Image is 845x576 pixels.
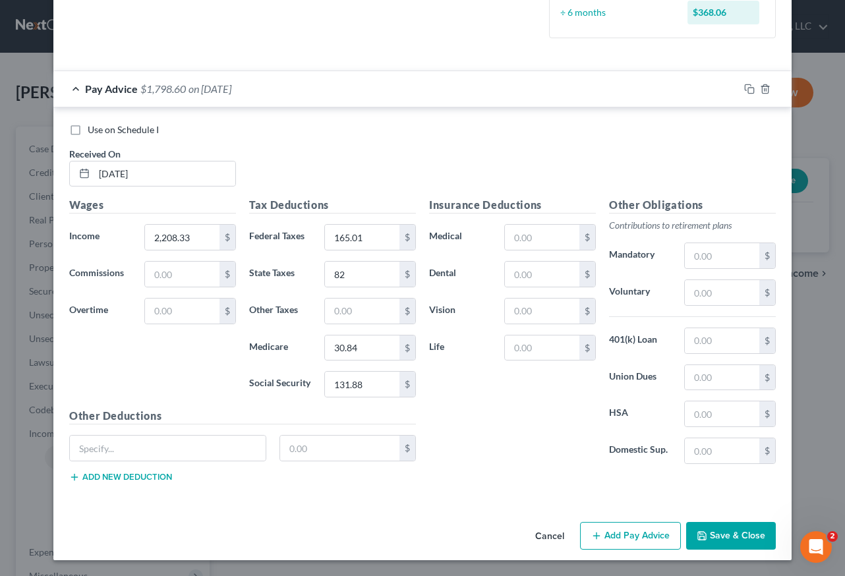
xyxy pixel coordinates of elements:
[759,365,775,390] div: $
[579,262,595,287] div: $
[505,335,579,360] input: 0.00
[422,335,498,361] label: Life
[759,243,775,268] div: $
[243,224,318,250] label: Federal Taxes
[145,225,219,250] input: 0.00
[399,299,415,324] div: $
[399,225,415,250] div: $
[219,225,235,250] div: $
[609,197,776,214] h5: Other Obligations
[685,365,759,390] input: 0.00
[85,82,138,95] span: Pay Advice
[399,372,415,397] div: $
[69,472,172,482] button: Add new deduction
[759,328,775,353] div: $
[145,262,219,287] input: 0.00
[759,438,775,463] div: $
[685,401,759,426] input: 0.00
[422,224,498,250] label: Medical
[69,148,121,159] span: Received On
[249,197,416,214] h5: Tax Deductions
[243,371,318,397] label: Social Security
[88,124,159,135] span: Use on Schedule I
[525,523,575,550] button: Cancel
[602,438,678,464] label: Domestic Sup.
[325,335,399,360] input: 0.00
[243,335,318,361] label: Medicare
[94,161,235,187] input: MM/DD/YYYY
[602,364,678,391] label: Union Dues
[69,197,236,214] h5: Wages
[399,262,415,287] div: $
[685,280,759,305] input: 0.00
[505,262,579,287] input: 0.00
[63,298,138,324] label: Overtime
[602,328,678,354] label: 401(k) Loan
[554,6,681,19] div: ÷ 6 months
[70,436,266,461] input: Specify...
[579,299,595,324] div: $
[800,531,832,563] iframe: Intercom live chat
[602,401,678,427] label: HSA
[63,261,138,287] label: Commissions
[602,279,678,306] label: Voluntary
[686,522,776,550] button: Save & Close
[422,261,498,287] label: Dental
[609,219,776,232] p: Contributions to retirement plans
[759,401,775,426] div: $
[69,408,416,424] h5: Other Deductions
[580,522,681,550] button: Add Pay Advice
[429,197,596,214] h5: Insurance Deductions
[505,225,579,250] input: 0.00
[189,82,231,95] span: on [DATE]
[579,335,595,360] div: $
[243,298,318,324] label: Other Taxes
[602,243,678,269] label: Mandatory
[325,262,399,287] input: 0.00
[579,225,595,250] div: $
[219,299,235,324] div: $
[685,328,759,353] input: 0.00
[69,230,100,241] span: Income
[145,299,219,324] input: 0.00
[325,225,399,250] input: 0.00
[505,299,579,324] input: 0.00
[219,262,235,287] div: $
[685,243,759,268] input: 0.00
[280,436,400,461] input: 0.00
[685,438,759,463] input: 0.00
[325,299,399,324] input: 0.00
[399,436,415,461] div: $
[140,82,186,95] span: $1,798.60
[759,280,775,305] div: $
[687,1,760,24] div: $368.06
[243,261,318,287] label: State Taxes
[325,372,399,397] input: 0.00
[422,298,498,324] label: Vision
[827,531,838,542] span: 2
[399,335,415,360] div: $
